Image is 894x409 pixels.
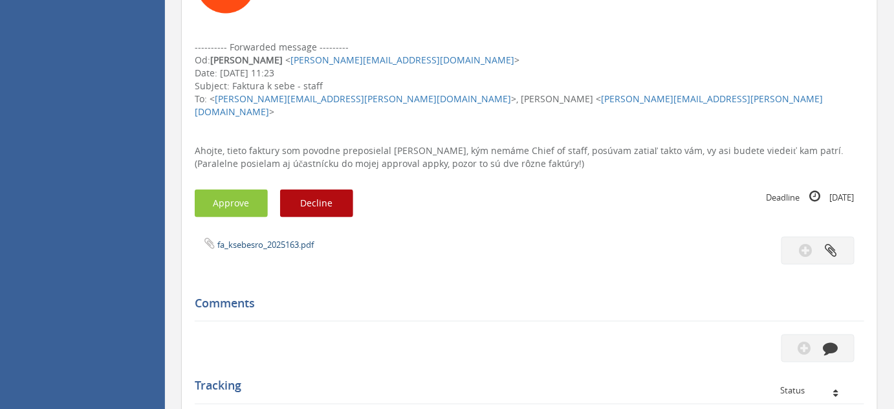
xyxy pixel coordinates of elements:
a: fa_ksebesro_2025163.pdf [217,239,314,250]
small: Deadline [DATE] [766,190,855,204]
h5: Tracking [195,380,855,393]
button: Approve [195,190,268,217]
div: Ahojte, tieto faktury som povodne preposielal [PERSON_NAME], kým nemáme Chief of staff, posúvam z... [195,144,864,170]
strong: [PERSON_NAME] [210,54,283,66]
a: [PERSON_NAME][EMAIL_ADDRESS][DOMAIN_NAME] [290,54,514,66]
div: ---------- Forwarded message --------- Od: Date: [DATE] 11:23 Subject: Faktura k sebe - staff To:... [195,41,864,118]
div: Status [780,386,855,395]
a: [PERSON_NAME][EMAIL_ADDRESS][PERSON_NAME][DOMAIN_NAME] [195,93,823,118]
button: Decline [280,190,353,217]
a: [PERSON_NAME][EMAIL_ADDRESS][PERSON_NAME][DOMAIN_NAME] [215,93,511,105]
span: < > [285,54,519,66]
h5: Comments [195,297,855,310]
